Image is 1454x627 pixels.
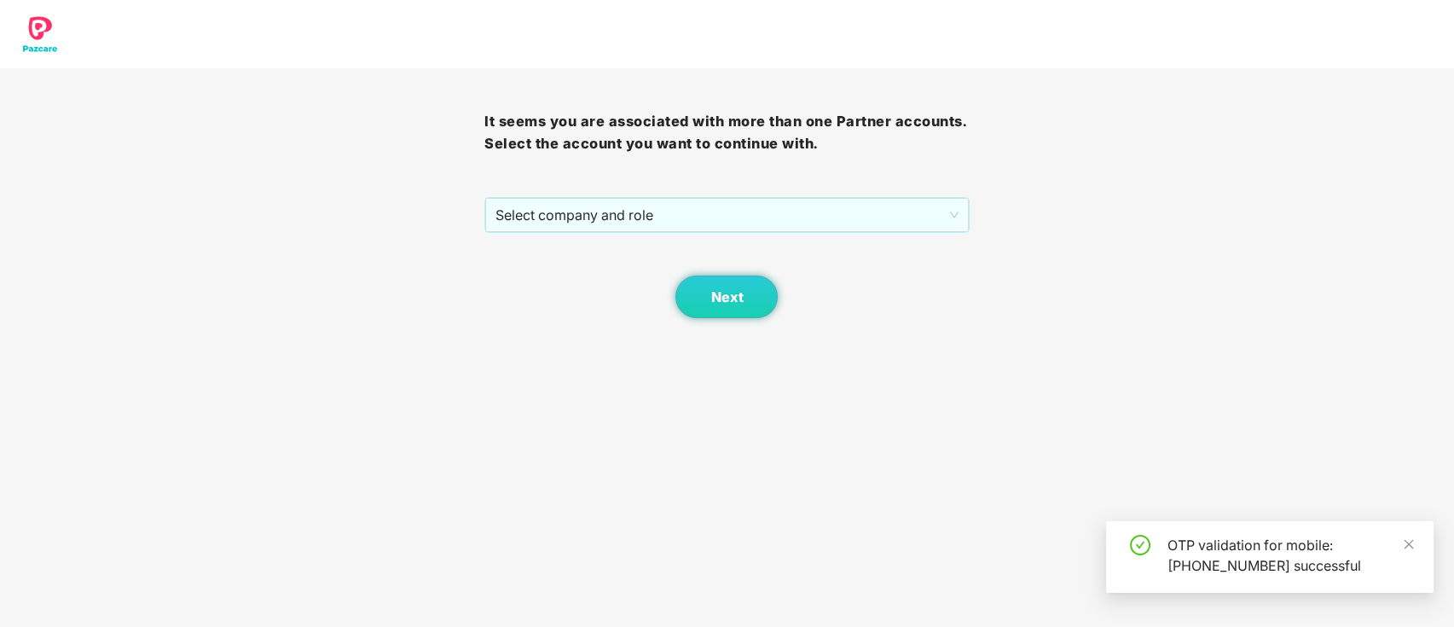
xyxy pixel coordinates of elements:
span: close [1403,538,1415,550]
button: Next [675,276,778,318]
span: Next [710,289,743,305]
span: Select company and role [495,199,958,231]
h3: It seems you are associated with more than one Partner accounts. Select the account you want to c... [484,111,969,154]
div: OTP validation for mobile: [PHONE_NUMBER] successful [1167,535,1413,576]
span: check-circle [1130,535,1150,555]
